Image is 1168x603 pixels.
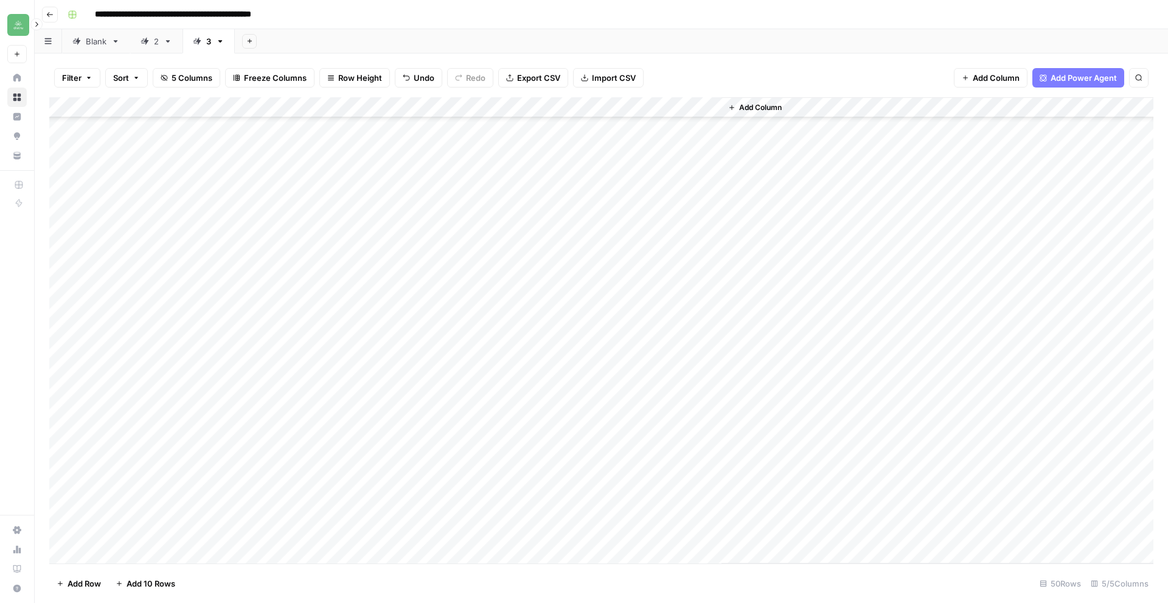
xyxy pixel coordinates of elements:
[130,29,182,53] a: 2
[105,68,148,88] button: Sort
[54,68,100,88] button: Filter
[447,68,493,88] button: Redo
[225,68,315,88] button: Freeze Columns
[7,88,27,107] a: Browse
[7,559,27,579] a: Learning Hub
[1035,574,1086,593] div: 50 Rows
[86,35,106,47] div: Blank
[338,72,382,84] span: Row Height
[113,72,129,84] span: Sort
[7,579,27,598] button: Help + Support
[973,72,1020,84] span: Add Column
[319,68,390,88] button: Row Height
[127,577,175,590] span: Add 10 Rows
[7,540,27,559] a: Usage
[7,126,27,146] a: Opportunities
[68,577,101,590] span: Add Row
[62,72,82,84] span: Filter
[466,72,485,84] span: Redo
[592,72,636,84] span: Import CSV
[206,35,211,47] div: 3
[954,68,1027,88] button: Add Column
[7,14,29,36] img: Distru Logo
[7,107,27,126] a: Insights
[7,520,27,540] a: Settings
[7,68,27,88] a: Home
[414,72,434,84] span: Undo
[739,102,782,113] span: Add Column
[1032,68,1124,88] button: Add Power Agent
[244,72,307,84] span: Freeze Columns
[154,35,159,47] div: 2
[108,574,182,593] button: Add 10 Rows
[1086,574,1153,593] div: 5/5 Columns
[1051,72,1117,84] span: Add Power Agent
[517,72,560,84] span: Export CSV
[182,29,235,53] a: 3
[7,10,27,40] button: Workspace: Distru
[395,68,442,88] button: Undo
[153,68,220,88] button: 5 Columns
[172,72,212,84] span: 5 Columns
[723,100,787,115] button: Add Column
[62,29,130,53] a: Blank
[573,68,644,88] button: Import CSV
[49,574,108,593] button: Add Row
[498,68,568,88] button: Export CSV
[7,146,27,165] a: Your Data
